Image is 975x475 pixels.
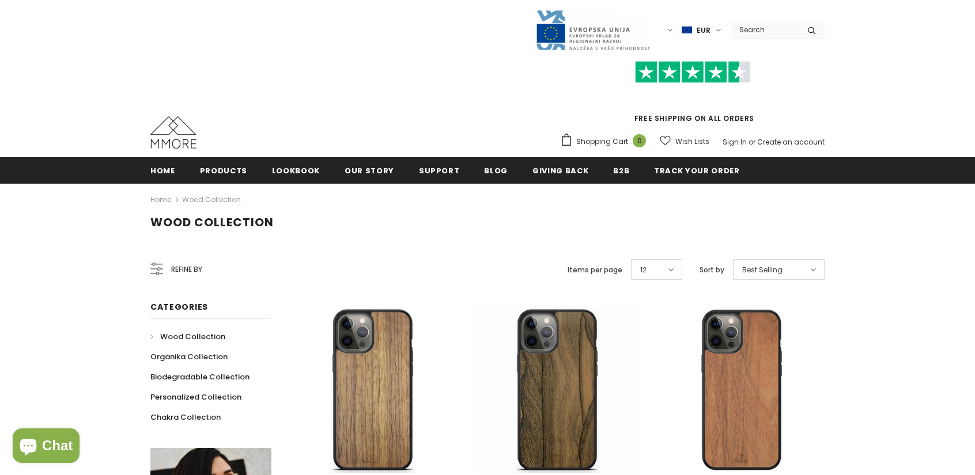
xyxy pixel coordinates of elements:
[757,137,825,147] a: Create an account
[613,157,629,183] a: B2B
[535,25,651,35] a: Javni Razpis
[749,137,755,147] span: or
[160,331,225,342] span: Wood Collection
[150,165,175,176] span: Home
[532,157,588,183] a: Giving back
[560,66,825,123] span: FREE SHIPPING ON ALL ORDERS
[182,195,241,204] a: Wood Collection
[345,165,394,176] span: Our Story
[419,157,460,183] a: support
[150,351,228,362] span: Organika Collection
[200,157,247,183] a: Products
[635,61,750,83] img: Trust Pilot Stars
[272,157,320,183] a: Lookbook
[150,367,250,387] a: Biodegradable Collection
[484,165,508,176] span: Blog
[568,264,622,276] label: Items per page
[150,347,228,367] a: Organika Collection
[150,157,175,183] a: Home
[150,116,196,149] img: MMORE Cases
[484,157,508,183] a: Blog
[576,136,628,147] span: Shopping Cart
[697,25,711,36] span: EUR
[654,165,739,176] span: Track your order
[150,214,274,230] span: Wood Collection
[171,263,202,276] span: Refine by
[560,133,652,150] a: Shopping Cart 0
[742,264,783,276] span: Best Selling
[723,137,747,147] a: Sign In
[613,165,629,176] span: B2B
[700,264,724,276] label: Sort by
[272,165,320,176] span: Lookbook
[654,157,739,183] a: Track your order
[150,392,241,402] span: Personalized Collection
[660,131,709,151] a: Wish Lists
[633,134,646,147] span: 0
[419,165,460,176] span: support
[150,193,171,207] a: Home
[150,412,221,423] span: Chakra Collection
[150,301,208,313] span: Categories
[150,326,225,347] a: Wood Collection
[675,136,709,147] span: Wish Lists
[150,407,221,427] a: Chakra Collection
[532,165,588,176] span: Giving back
[150,387,241,407] a: Personalized Collection
[560,83,825,113] iframe: Customer reviews powered by Trustpilot
[9,428,83,466] inbox-online-store-chat: Shopify online store chat
[200,165,247,176] span: Products
[535,9,651,51] img: Javni Razpis
[150,371,250,382] span: Biodegradable Collection
[732,21,799,38] input: Search Site
[345,157,394,183] a: Our Story
[640,264,647,276] span: 12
